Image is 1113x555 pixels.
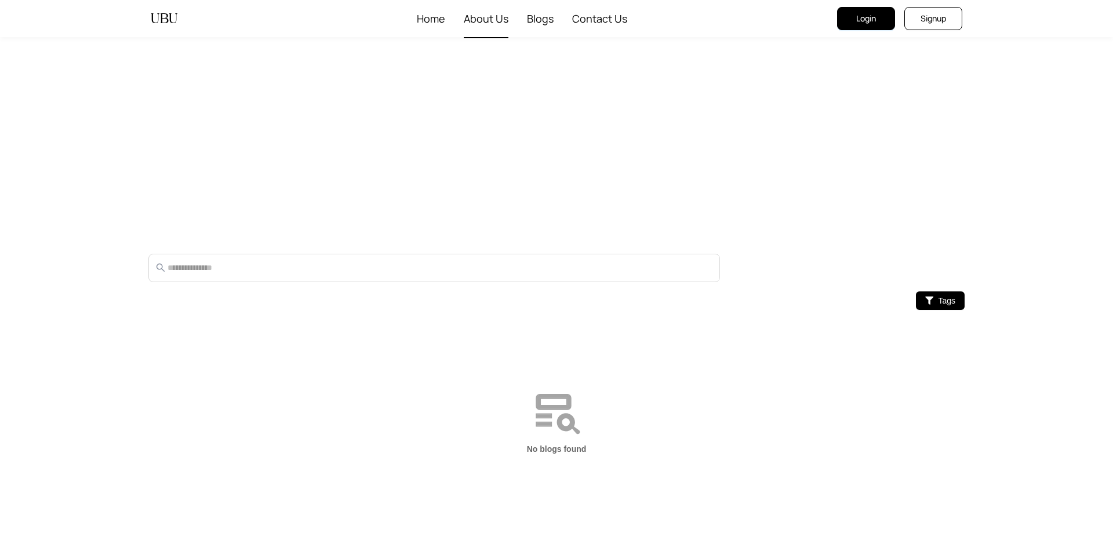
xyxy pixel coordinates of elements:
div: No blogs found [522,386,591,454]
button: Signup [904,7,962,30]
span: Tags [938,294,955,307]
button: Login [837,7,895,30]
span: search [156,263,165,272]
span: Signup [921,12,946,25]
button: Tags [916,291,965,310]
span: Login [856,12,876,25]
